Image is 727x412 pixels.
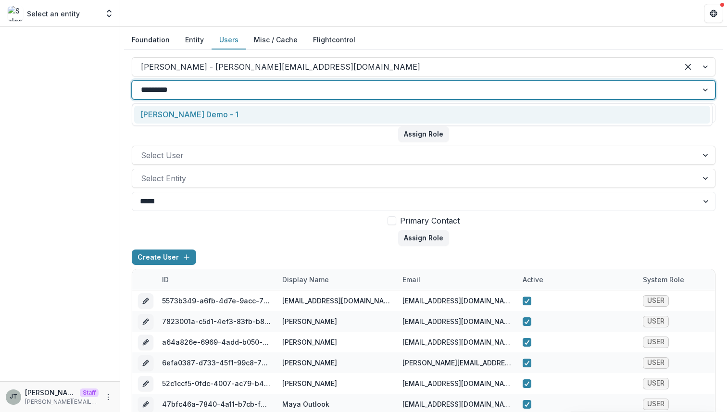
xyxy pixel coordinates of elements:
button: edit [138,355,153,371]
div: [EMAIL_ADDRESS][DOMAIN_NAME] [402,296,511,306]
span: USER [647,338,664,346]
div: email [397,269,517,290]
div: ID [156,269,276,290]
button: Create User [132,250,196,265]
div: 5573b349-a6fb-4d7e-9acc-730943fb045b [162,296,271,306]
div: [PERSON_NAME] [282,316,337,326]
button: Open entity switcher [102,4,116,23]
div: [EMAIL_ADDRESS][DOMAIN_NAME] [282,296,391,306]
button: Entity [177,31,212,50]
div: [PERSON_NAME] [282,378,337,388]
span: USER [647,359,664,367]
div: [EMAIL_ADDRESS][DOMAIN_NAME] [402,399,511,409]
div: [PERSON_NAME] [282,337,337,347]
div: Active [517,269,637,290]
div: a64a826e-6969-4add-b050-b13618fb0a52 [162,337,271,347]
button: edit [138,397,153,412]
div: System Role [637,275,690,285]
span: Primary Contact [400,215,460,226]
div: Display Name [276,275,335,285]
button: edit [138,293,153,309]
div: Joyce N Temelio [10,394,17,400]
div: 6efa0387-d733-45f1-99c8-7565e89e3db0 [162,358,271,368]
div: email [397,275,426,285]
button: More [102,391,114,403]
button: edit [138,335,153,350]
button: Misc / Cache [246,31,305,50]
img: Select an entity [8,6,23,21]
div: 7823001a-c5d1-4ef3-83fb-b8bd4f50ab9c [162,316,271,326]
button: Assign Role [398,230,449,246]
div: [PERSON_NAME] [282,358,337,368]
button: Foundation [124,31,177,50]
div: Display Name [276,269,397,290]
p: Select an entity [27,9,80,19]
button: Assign Role [398,126,449,142]
p: Staff [80,388,99,397]
div: Active [517,275,549,285]
p: [PERSON_NAME][EMAIL_ADDRESS][DOMAIN_NAME] [25,398,99,406]
div: 52c1ccf5-0fdc-4007-ac79-b456eefbd958 [162,378,271,388]
div: [PERSON_NAME][EMAIL_ADDRESS][DOMAIN_NAME] [402,358,511,368]
p: [PERSON_NAME] [25,387,76,398]
div: ID [156,275,175,285]
span: USER [647,317,664,325]
div: [EMAIL_ADDRESS][DOMAIN_NAME] [402,316,511,326]
button: edit [138,376,153,391]
span: USER [647,400,664,408]
button: Get Help [704,4,723,23]
div: 47bfc46a-7840-4a11-b7cb-f0e9045e12f1 [162,399,271,409]
button: Users [212,31,246,50]
div: Maya Outlook [282,399,329,409]
span: USER [647,297,664,305]
div: Clear selected options [680,59,696,75]
div: [PERSON_NAME] Demo - 1 [134,106,710,124]
div: [EMAIL_ADDRESS][DOMAIN_NAME] [402,378,511,388]
div: [EMAIL_ADDRESS][DOMAIN_NAME] [402,337,511,347]
button: edit [138,314,153,329]
a: Flightcontrol [313,35,355,45]
span: USER [647,379,664,387]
